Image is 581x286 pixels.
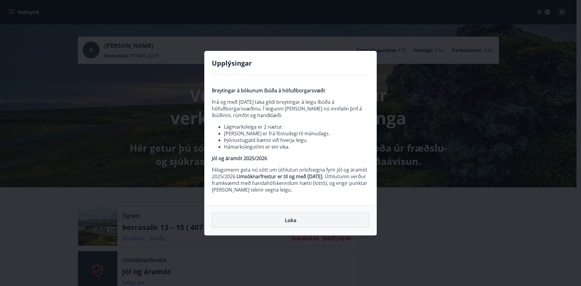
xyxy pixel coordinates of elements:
[224,123,369,130] li: Lágmarksleiga er 2 nætur.
[212,58,369,67] h4: Upplýsingar
[212,213,369,228] button: Loka
[212,99,369,119] p: Frá og með [DATE] taka gildi breytingar á leigu íbúða á höfuðborgarsvæðinu. Í leigunni [PERSON_NA...
[212,166,369,193] p: Félagsmenn geta nú sótt um úthlutun orlofseigna fyrir jól og áramót 2025/2026. . Úthlutunin verðu...
[212,155,267,162] strong: Jól og áramót 2025/2026
[212,87,325,94] strong: Breytingar á bókunum íbúða á höfuðborgarsvæði
[224,143,369,150] li: Hámarksleigutími er ein vika.
[224,130,369,137] li: [PERSON_NAME] er frá föstudegi til mánudags.
[237,173,322,180] strong: Umsóknarfrestur er til og með [DATE]
[224,137,369,143] li: Þjónustugjald bætist við hverja leigu.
